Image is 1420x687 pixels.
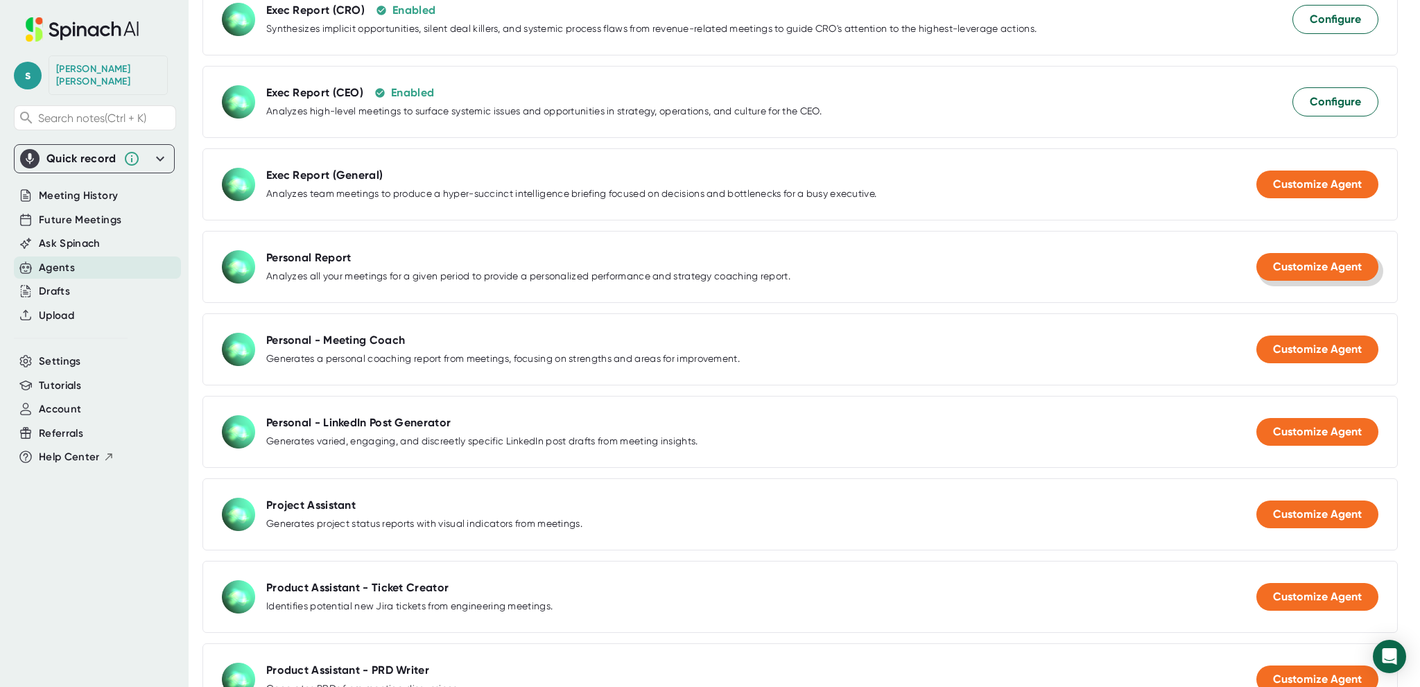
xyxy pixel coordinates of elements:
div: Generates a personal coaching report from meetings, focusing on strengths and areas for improvement. [266,353,740,365]
div: Analyzes team meetings to produce a hyper-succinct intelligence briefing focused on decisions and... [266,188,876,200]
span: s [14,62,42,89]
div: Quick record [46,152,116,166]
button: Ask Spinach [39,236,101,252]
div: Project Assistant [266,498,356,512]
div: Synthesizes implicit opportunities, silent deal killers, and systemic process flaws from revenue-... [266,23,1037,35]
span: Customize Agent [1273,425,1362,438]
img: Personal - LinkedIn Post Generator [222,415,255,449]
button: Account [39,401,81,417]
span: Customize Agent [1273,342,1362,356]
span: Customize Agent [1273,672,1362,686]
button: Customize Agent [1256,501,1378,528]
span: Customize Agent [1273,507,1362,521]
span: Customize Agent [1273,590,1362,603]
span: Search notes (Ctrl + K) [38,112,146,125]
div: Open Intercom Messenger [1373,640,1406,673]
img: Project Assistant [222,498,255,531]
div: Personal Report [266,251,352,265]
img: Exec Report (General) [222,168,255,201]
button: Agents [39,260,75,276]
div: Exec Report (CEO) [266,86,363,100]
img: Personal Report [222,250,255,284]
div: Product Assistant - Ticket Creator [266,581,449,595]
button: Customize Agent [1256,336,1378,363]
div: Product Assistant - PRD Writer [266,663,429,677]
button: Customize Agent [1256,583,1378,611]
button: Settings [39,354,81,369]
button: Referrals [39,426,83,442]
button: Customize Agent [1256,418,1378,446]
button: Meeting History [39,188,118,204]
div: Analyzes all your meetings for a given period to provide a personalized performance and strategy ... [266,270,790,283]
button: Future Meetings [39,212,121,228]
img: Exec Report (CRO) [222,3,255,36]
button: Customize Agent [1256,253,1378,281]
span: Customize Agent [1273,260,1362,273]
div: Quick record [20,145,168,173]
div: Personal - LinkedIn Post Generator [266,416,451,430]
button: Configure [1292,87,1378,116]
button: Drafts [39,284,70,299]
div: Generates varied, engaging, and discreetly specific LinkedIn post drafts from meeting insights. [266,435,698,448]
img: Product Assistant - Ticket Creator [222,580,255,614]
div: Identifies potential new Jira tickets from engineering meetings. [266,600,553,613]
button: Configure [1292,5,1378,34]
button: Tutorials [39,378,81,394]
button: Help Center [39,449,114,465]
div: Analyzes high-level meetings to surface systemic issues and opportunities in strategy, operations... [266,105,822,118]
span: Configure [1310,11,1361,28]
span: Configure [1310,94,1361,110]
div: Generates project status reports with visual indicators from meetings. [266,518,582,530]
button: Upload [39,308,74,324]
div: Personal - Meeting Coach [266,333,405,347]
span: Customize Agent [1273,177,1362,191]
div: Exec Report (General) [266,168,383,182]
div: Enabled [392,3,435,17]
img: Personal - Meeting Coach [222,333,255,366]
button: Customize Agent [1256,171,1378,198]
div: Scott Nordquist [56,63,160,87]
img: Exec Report (CEO) [222,85,255,119]
div: Exec Report (CRO) [266,3,365,17]
span: Help Center [39,449,100,465]
div: Enabled [391,86,434,100]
